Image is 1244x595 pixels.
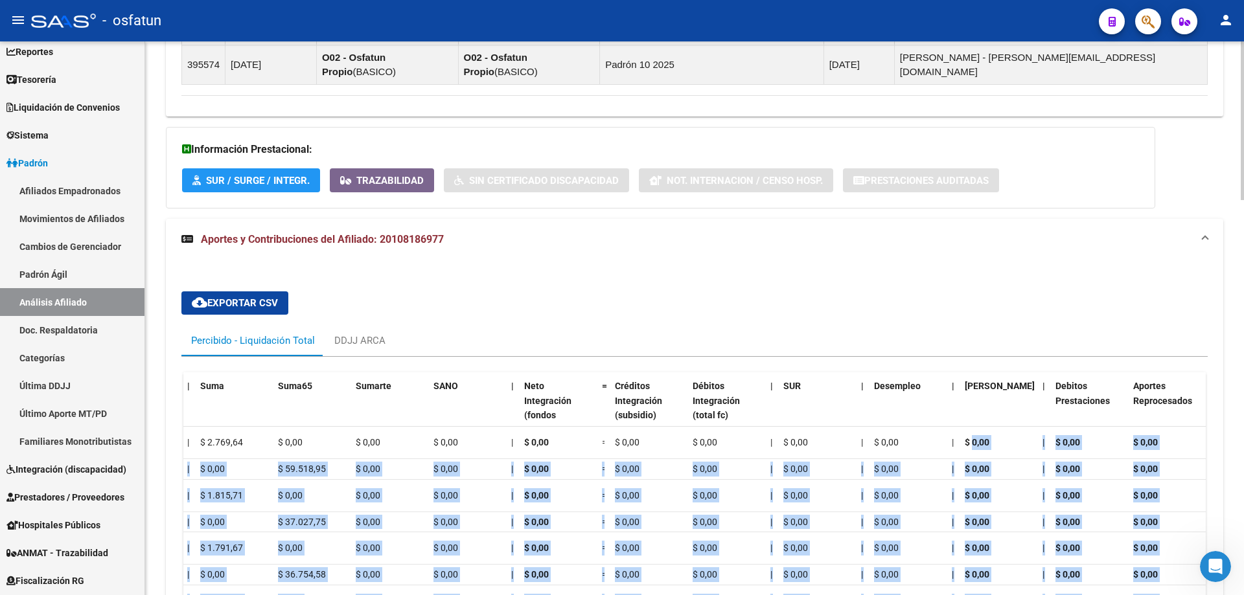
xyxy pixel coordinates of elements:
span: $ 0,00 [693,490,717,500]
span: = [602,490,607,500]
span: $ 0,00 [783,517,808,527]
span: $ 0,00 [874,490,899,500]
span: $ 0,00 [433,543,458,553]
span: | [770,543,772,553]
span: $ 0,00 [615,569,639,579]
span: Suma [200,381,224,391]
span: | [1042,569,1044,579]
span: $ 59.518,95 [278,464,326,474]
span: | [187,437,189,447]
span: Liquidación de Convenios [6,100,120,115]
span: BASICO [356,66,393,77]
span: = [602,381,607,391]
span: $ 0,00 [965,437,989,447]
span: | [770,517,772,527]
span: $ 0,00 [1133,490,1158,500]
span: $ 0,00 [874,437,899,447]
datatable-header-cell: = [597,372,610,444]
span: | [770,490,772,500]
datatable-header-cell: | [765,372,778,444]
span: $ 0,00 [1055,437,1080,447]
span: | [861,437,863,447]
span: | [770,464,772,474]
span: $ 0,00 [1133,543,1158,553]
span: $ 0,00 [524,437,549,447]
span: $ 0,00 [965,490,989,500]
span: Prestaciones Auditadas [864,175,989,186]
button: Exportar CSV [181,291,288,315]
span: $ 0,00 [693,517,717,527]
td: 395574 [182,45,225,84]
span: | [187,464,189,474]
span: $ 0,00 [965,464,989,474]
span: | [511,437,513,447]
datatable-header-cell: | [506,372,519,444]
datatable-header-cell: Suma [195,372,273,444]
span: Aportes Reprocesados [1133,381,1192,406]
datatable-header-cell: | [856,372,869,444]
datatable-header-cell: Suma65 [273,372,351,444]
h3: Información Prestacional: [182,140,1139,159]
button: SUR / SURGE / INTEGR. [182,168,320,192]
span: Exportar CSV [192,297,278,309]
strong: O02 - Osfatun Propio [464,52,527,77]
span: $ 0,00 [874,543,899,553]
span: $ 0,00 [1055,464,1080,474]
td: [DATE] [824,45,894,84]
span: = [602,543,607,553]
span: $ 0,00 [1055,490,1080,500]
span: $ 0,00 [524,517,549,527]
span: $ 0,00 [200,569,225,579]
span: $ 0,00 [278,490,303,500]
strong: O02 - Osfatun Propio [322,52,386,77]
span: | [861,464,863,474]
span: $ 1.791,67 [200,543,243,553]
span: $ 2.769,64 [200,437,243,447]
span: $ 0,00 [783,437,808,447]
span: | [861,517,863,527]
span: Trazabilidad [356,175,424,186]
span: $ 0,00 [615,437,639,447]
span: Créditos Integración (subsidio) [615,381,662,421]
span: | [952,569,954,579]
mat-expansion-panel-header: Aportes y Contribuciones del Afiliado: 20108186977 [166,219,1223,260]
span: $ 0,00 [693,464,717,474]
span: $ 0,00 [356,464,380,474]
span: $ 0,00 [1133,569,1158,579]
span: | [770,381,773,391]
datatable-header-cell: Débitos Integración (total fc) [687,372,765,444]
span: $ 37.027,75 [278,517,326,527]
span: $ 0,00 [874,464,899,474]
span: | [952,517,954,527]
span: $ 0,00 [278,543,303,553]
span: $ 0,00 [356,437,380,447]
span: $ 0,00 [783,464,808,474]
span: Fiscalización RG [6,574,84,588]
span: $ 0,00 [278,437,303,447]
span: $ 0,00 [615,464,639,474]
span: $ 0,00 [783,543,808,553]
span: $ 0,00 [1055,543,1080,553]
datatable-header-cell: SUR [778,372,856,444]
span: = [602,569,607,579]
datatable-header-cell: Créditos Integración (subsidio) [610,372,687,444]
span: $ 0,00 [356,490,380,500]
span: $ 0,00 [433,569,458,579]
span: $ 36.754,58 [278,569,326,579]
span: [PERSON_NAME] [965,381,1035,391]
span: $ 0,00 [874,517,899,527]
span: $ 0,00 [200,464,225,474]
span: $ 0,00 [874,569,899,579]
span: $ 0,00 [965,569,989,579]
span: $ 0,00 [524,464,549,474]
span: $ 1.815,71 [200,490,243,500]
datatable-header-cell: Cápita Anses [960,372,1037,444]
span: $ 0,00 [615,490,639,500]
span: | [861,381,864,391]
mat-icon: cloud_download [192,295,207,310]
datatable-header-cell: SANO [428,372,506,444]
span: | [1042,517,1044,527]
span: = [602,464,607,474]
span: $ 0,00 [433,437,458,447]
mat-icon: menu [10,12,26,28]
